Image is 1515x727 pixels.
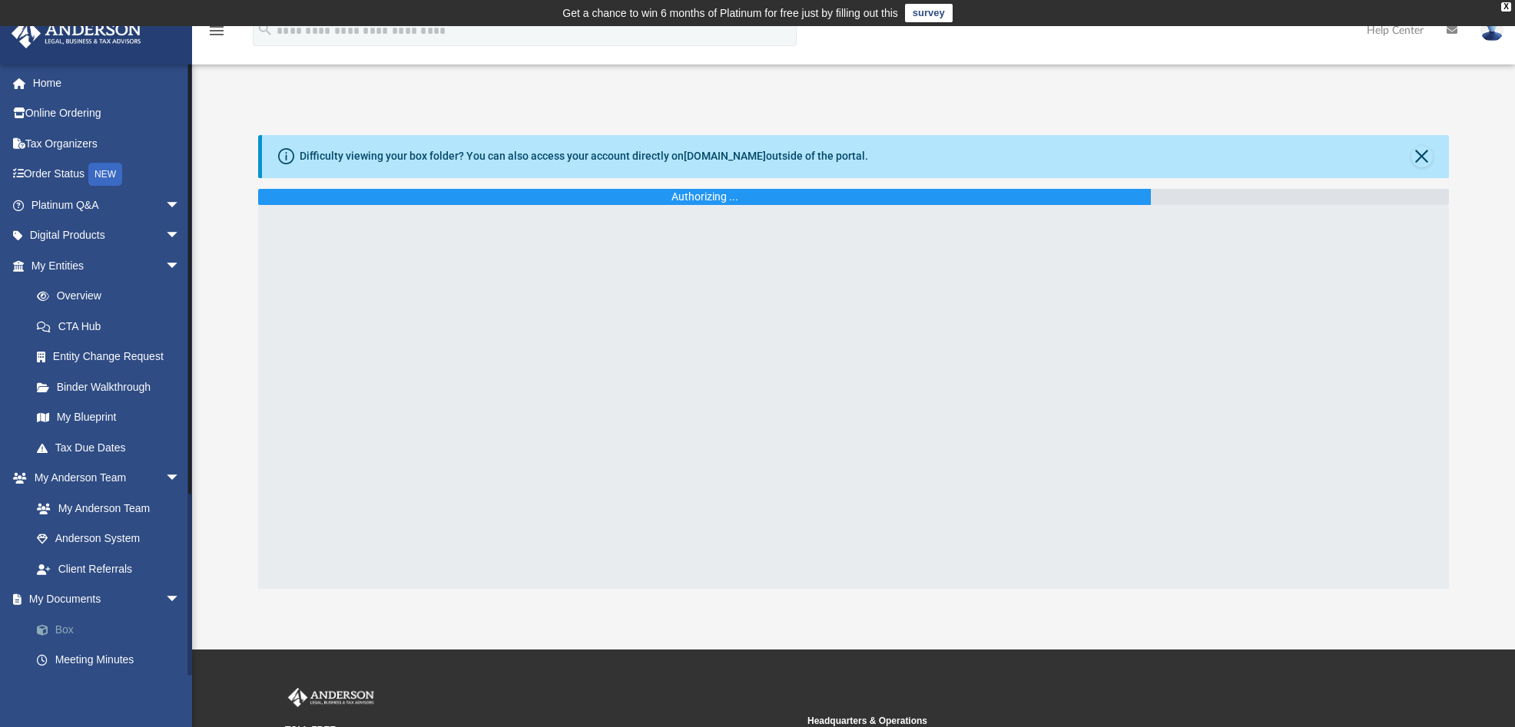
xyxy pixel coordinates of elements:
div: NEW [88,163,122,186]
span: arrow_drop_down [165,250,196,282]
span: arrow_drop_down [165,220,196,252]
a: Tax Due Dates [22,432,204,463]
a: Client Referrals [22,554,196,584]
div: Get a chance to win 6 months of Platinum for free just by filling out this [562,4,898,22]
a: Forms Library [22,675,196,706]
a: Entity Change Request [22,342,204,372]
a: Home [11,68,204,98]
a: [DOMAIN_NAME] [684,150,766,162]
a: My Anderson Teamarrow_drop_down [11,463,196,494]
a: survey [905,4,953,22]
a: menu [207,29,226,40]
a: Meeting Minutes [22,645,204,676]
div: close [1501,2,1511,12]
a: Online Ordering [11,98,204,129]
img: Anderson Advisors Platinum Portal [7,18,146,48]
span: arrow_drop_down [165,463,196,494]
span: arrow_drop_down [165,190,196,221]
a: My Anderson Team [22,493,188,524]
a: Anderson System [22,524,196,554]
i: menu [207,21,226,40]
a: CTA Hub [22,311,204,342]
i: search [257,21,273,38]
a: Binder Walkthrough [22,372,204,402]
a: Order StatusNEW [11,159,204,190]
a: Tax Organizers [11,128,204,159]
a: My Documentsarrow_drop_down [11,584,204,615]
a: Box [22,614,204,645]
img: Anderson Advisors Platinum Portal [285,688,377,708]
div: Authorizing ... [671,189,738,205]
a: My Entitiesarrow_drop_down [11,250,204,281]
a: Platinum Q&Aarrow_drop_down [11,190,204,220]
a: My Blueprint [22,402,196,433]
a: Overview [22,281,204,312]
span: arrow_drop_down [165,584,196,616]
a: Digital Productsarrow_drop_down [11,220,204,251]
button: Close [1411,146,1433,167]
div: Difficulty viewing your box folder? You can also access your account directly on outside of the p... [300,148,868,164]
img: User Pic [1480,19,1503,41]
